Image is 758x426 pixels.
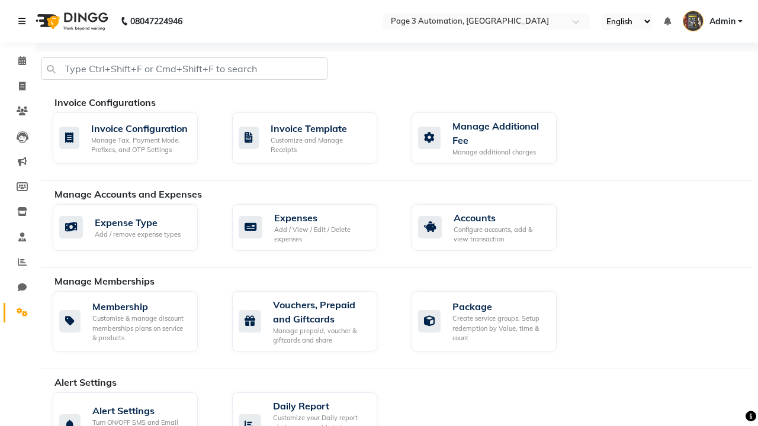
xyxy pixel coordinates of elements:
[273,298,368,326] div: Vouchers, Prepaid and Giftcards
[454,211,547,225] div: Accounts
[92,314,188,343] div: Customise & manage discount memberships plans on service & products
[273,326,368,346] div: Manage prepaid, voucher & giftcards and share
[452,299,547,314] div: Package
[92,404,188,418] div: Alert Settings
[232,112,394,164] a: Invoice TemplateCustomize and Manage Receipts
[274,211,368,225] div: Expenses
[709,15,735,28] span: Admin
[232,291,394,352] a: Vouchers, Prepaid and GiftcardsManage prepaid, voucher & giftcards and share
[412,112,573,164] a: Manage Additional FeeManage additional charges
[452,147,547,157] div: Manage additional charges
[452,314,547,343] div: Create service groups, Setup redemption by Value, time & count
[92,299,188,314] div: Membership
[452,119,547,147] div: Manage Additional Fee
[41,57,327,80] input: Type Ctrl+Shift+F or Cmd+Shift+F to search
[273,399,368,413] div: Daily Report
[95,215,181,230] div: Expense Type
[130,5,182,38] b: 08047224946
[271,135,368,155] div: Customize and Manage Receipts
[30,5,111,38] img: logo
[412,291,573,352] a: PackageCreate service groups, Setup redemption by Value, time & count
[232,204,394,251] a: ExpensesAdd / View / Edit / Delete expenses
[412,204,573,251] a: AccountsConfigure accounts, add & view transaction
[95,230,181,240] div: Add / remove expense types
[274,225,368,244] div: Add / View / Edit / Delete expenses
[53,291,214,352] a: MembershipCustomise & manage discount memberships plans on service & products
[683,11,704,31] img: Admin
[91,121,188,135] div: Invoice Configuration
[271,121,368,135] div: Invoice Template
[53,204,214,251] a: Expense TypeAdd / remove expense types
[454,225,547,244] div: Configure accounts, add & view transaction
[91,135,188,155] div: Manage Tax, Payment Mode, Prefixes, and OTP Settings
[53,112,214,164] a: Invoice ConfigurationManage Tax, Payment Mode, Prefixes, and OTP Settings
